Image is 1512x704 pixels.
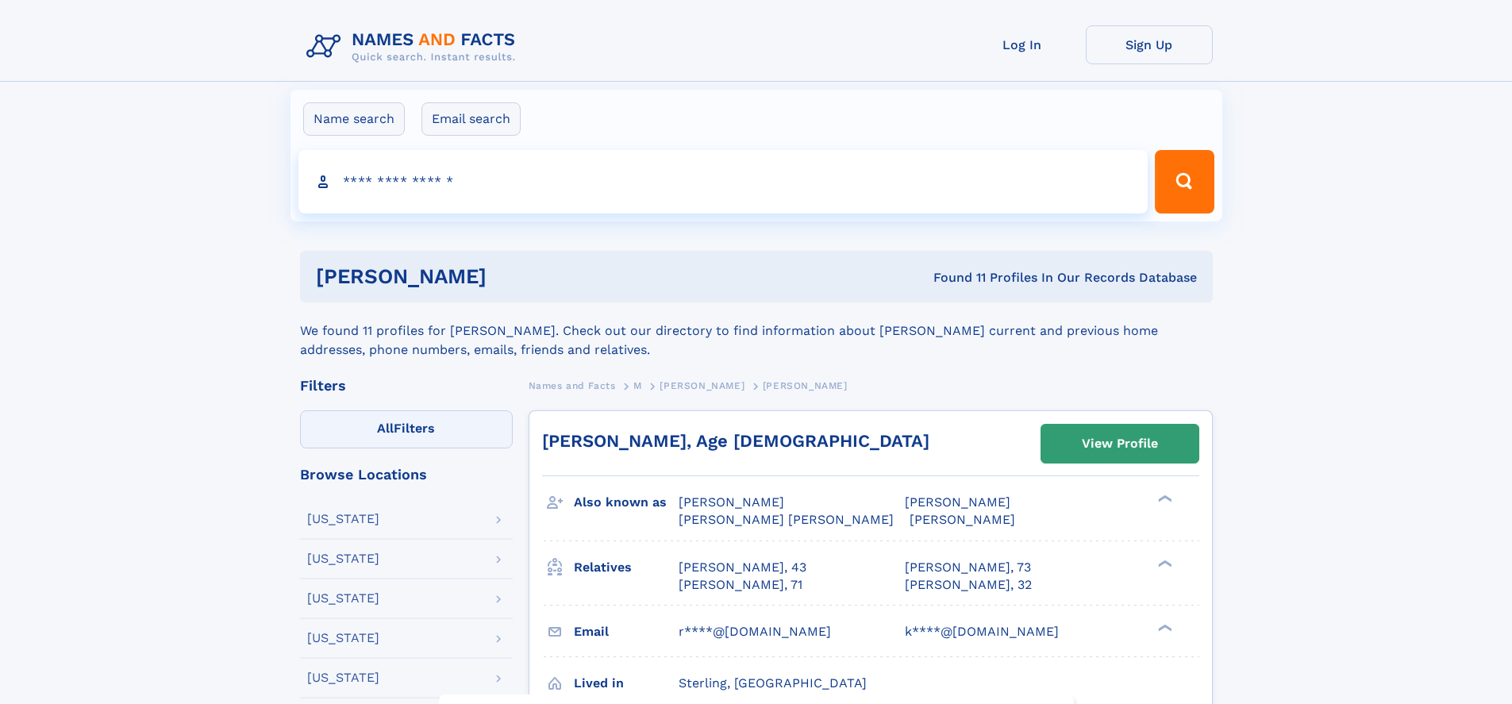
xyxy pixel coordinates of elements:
[660,375,744,395] a: [PERSON_NAME]
[300,467,513,482] div: Browse Locations
[574,554,679,581] h3: Relatives
[542,431,929,451] a: [PERSON_NAME], Age [DEMOGRAPHIC_DATA]
[660,380,744,391] span: [PERSON_NAME]
[307,671,379,684] div: [US_STATE]
[574,618,679,645] h3: Email
[905,559,1031,576] a: [PERSON_NAME], 73
[1154,494,1173,504] div: ❯
[421,102,521,136] label: Email search
[303,102,405,136] label: Name search
[905,576,1032,594] a: [PERSON_NAME], 32
[679,512,894,527] span: [PERSON_NAME] [PERSON_NAME]
[710,269,1197,287] div: Found 11 Profiles In Our Records Database
[300,25,529,68] img: Logo Names and Facts
[679,494,784,510] span: [PERSON_NAME]
[1155,150,1214,214] button: Search Button
[316,267,710,287] h1: [PERSON_NAME]
[1041,425,1198,463] a: View Profile
[1082,425,1158,462] div: View Profile
[1154,622,1173,633] div: ❯
[679,559,806,576] a: [PERSON_NAME], 43
[905,494,1010,510] span: [PERSON_NAME]
[1086,25,1213,64] a: Sign Up
[910,512,1015,527] span: [PERSON_NAME]
[959,25,1086,64] a: Log In
[574,489,679,516] h3: Also known as
[763,380,848,391] span: [PERSON_NAME]
[574,670,679,697] h3: Lived in
[529,375,616,395] a: Names and Facts
[1154,558,1173,568] div: ❯
[307,592,379,605] div: [US_STATE]
[377,421,394,436] span: All
[300,302,1213,360] div: We found 11 profiles for [PERSON_NAME]. Check out our directory to find information about [PERSON...
[300,379,513,393] div: Filters
[307,552,379,565] div: [US_STATE]
[679,576,802,594] a: [PERSON_NAME], 71
[298,150,1148,214] input: search input
[633,380,642,391] span: M
[300,410,513,448] label: Filters
[307,513,379,525] div: [US_STATE]
[679,675,867,691] span: Sterling, [GEOGRAPHIC_DATA]
[633,375,642,395] a: M
[307,632,379,644] div: [US_STATE]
